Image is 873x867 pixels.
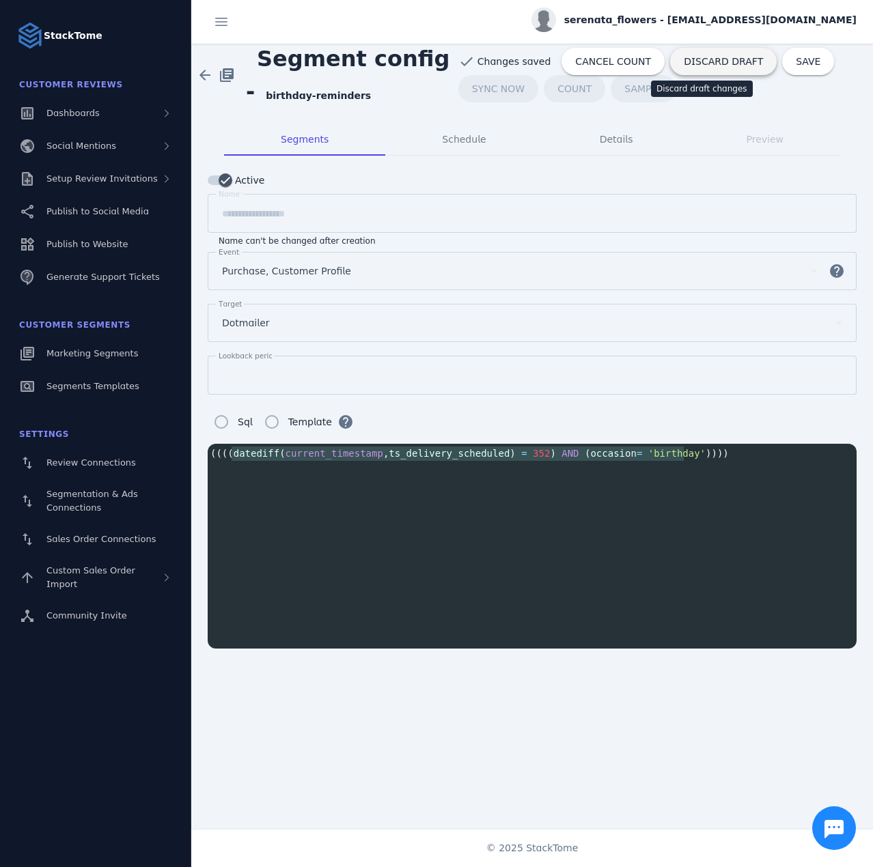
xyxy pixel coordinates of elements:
mat-icon: library_books [219,67,235,83]
mat-label: Lookback period [219,352,278,360]
button: SAVE [782,48,834,75]
mat-form-field: Segment name [208,194,857,246]
button: DISCARD DRAFT [670,48,777,75]
img: Logo image [16,22,44,49]
span: Social Mentions [46,141,116,151]
span: Publish to Website [46,239,128,249]
span: = [521,448,527,459]
span: (((( [210,448,234,459]
strong: birthday-reminders [266,90,371,101]
span: Customer Reviews [19,80,123,89]
span: CANCEL COUNT [575,57,651,66]
img: profile.jpg [531,8,556,32]
span: ) [510,448,515,459]
span: current_timestamp [286,448,383,459]
mat-radio-group: Segment config type [208,408,332,436]
span: Sales Order Connections [46,534,156,544]
mat-hint: Name can't be changed after creation [219,233,376,246]
a: Review Connections [8,448,183,478]
span: Changes saved [477,55,551,69]
span: Review Connections [46,457,136,468]
mat-icon: help [820,263,853,279]
span: Marketing Segments [46,348,138,358]
div: Discard draft changes [651,81,753,97]
span: ) [550,448,555,459]
a: Community Invite [8,601,183,631]
span: )))) [706,448,729,459]
span: Segmentation & Ads Connections [46,489,138,513]
label: Sql [235,414,253,430]
span: 'birthday' [648,448,706,459]
span: Segment config - [246,35,449,115]
button: serenata_flowers - [EMAIL_ADDRESS][DOMAIN_NAME] [531,8,857,32]
a: Publish to Website [8,229,183,259]
mat-form-field: Segment events [208,252,857,304]
a: Segmentation & Ads Connections [8,481,183,522]
span: Community Invite [46,610,127,621]
span: Custom Sales Order Import [46,565,135,589]
a: Marketing Segments [8,339,183,369]
button: CANCEL COUNT [562,48,665,75]
span: © 2025 StackTome [486,841,579,855]
span: Dotmailer [222,315,270,331]
span: Dashboards [46,108,100,118]
span: 352 [533,448,550,459]
mat-label: Targets [219,300,246,308]
span: Publish to Social Media [46,206,149,216]
a: Segments Templates [8,371,183,401]
mat-form-field: Segment targets [208,304,857,356]
span: Segments [281,134,329,144]
mat-icon: check [458,53,475,70]
span: Customer Segments [19,320,130,330]
span: , [383,448,389,459]
span: = [637,448,642,459]
a: Publish to Social Media [8,197,183,227]
span: datediff ts_delivery_scheduled occasion [210,448,729,459]
span: Segments Templates [46,381,139,391]
a: Sales Order Connections [8,524,183,554]
div: Segment sql [208,444,857,649]
span: AND [562,448,579,459]
label: Template [286,414,332,430]
span: ( [279,448,285,459]
span: Purchase, Customer Profile [222,263,351,279]
span: serenata_flowers - [EMAIL_ADDRESS][DOMAIN_NAME] [564,13,857,27]
mat-label: Name [219,190,240,198]
span: Setup Review Invitations [46,173,158,184]
span: Schedule [442,134,486,144]
span: Details [600,134,633,144]
strong: StackTome [44,29,102,43]
span: Generate Support Tickets [46,272,160,282]
a: Generate Support Tickets [8,262,183,292]
span: ( [585,448,590,459]
span: Settings [19,429,69,439]
span: DISCARD DRAFT [684,57,763,66]
mat-label: Events [219,248,243,256]
label: Active [232,172,264,188]
span: SAVE [796,57,820,66]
